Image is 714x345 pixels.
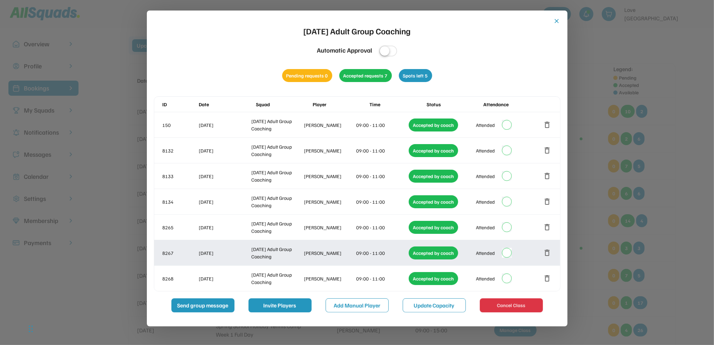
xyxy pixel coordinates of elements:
[476,249,495,257] div: Attended
[339,69,392,82] div: Accepted requests 7
[356,198,408,205] div: 09:00 - 11:00
[409,195,458,208] div: Accepted by coach
[163,172,198,180] div: 8133
[356,249,408,257] div: 09:00 - 11:00
[356,147,408,154] div: 09:00 - 11:00
[409,246,458,259] div: Accepted by coach
[282,69,332,82] div: Pending requests 0
[409,221,458,234] div: Accepted by coach
[251,271,302,286] div: [DATE] Adult Group Coaching
[326,298,389,312] button: Add Manual Player
[356,224,408,231] div: 09:00 - 11:00
[543,197,552,206] button: delete
[199,275,250,282] div: [DATE]
[304,25,411,37] div: [DATE] Adult Group Coaching
[553,18,560,25] button: close
[356,121,408,129] div: 09:00 - 11:00
[199,224,250,231] div: [DATE]
[163,198,198,205] div: 8134
[399,69,432,82] div: Spots left 5
[409,170,458,183] div: Accepted by coach
[163,275,198,282] div: 8268
[171,298,234,312] button: Send group message
[304,224,355,231] div: [PERSON_NAME]
[543,223,552,231] button: delete
[304,172,355,180] div: [PERSON_NAME]
[356,275,408,282] div: 09:00 - 11:00
[251,169,302,183] div: [DATE] Adult Group Coaching
[543,146,552,155] button: delete
[163,121,198,129] div: 150
[251,194,302,209] div: [DATE] Adult Group Coaching
[256,101,311,108] div: Squad
[476,224,495,231] div: Attended
[251,220,302,235] div: [DATE] Adult Group Coaching
[199,121,250,129] div: [DATE]
[543,249,552,257] button: delete
[251,117,302,132] div: [DATE] Adult Group Coaching
[476,275,495,282] div: Attended
[199,249,250,257] div: [DATE]
[163,249,198,257] div: 8267
[304,121,355,129] div: [PERSON_NAME]
[543,172,552,180] button: delete
[403,298,466,312] button: Update Capacity
[480,298,543,312] button: Cancel Class
[476,198,495,205] div: Attended
[304,275,355,282] div: [PERSON_NAME]
[409,119,458,131] div: Accepted by coach
[249,298,312,312] button: Invite Players
[304,249,355,257] div: [PERSON_NAME]
[356,172,408,180] div: 09:00 - 11:00
[543,121,552,129] button: delete
[251,143,302,158] div: [DATE] Adult Group Coaching
[409,144,458,157] div: Accepted by coach
[476,121,495,129] div: Attended
[163,224,198,231] div: 8265
[304,198,355,205] div: [PERSON_NAME]
[199,101,254,108] div: Date
[483,101,539,108] div: Attendance
[369,101,425,108] div: Time
[317,46,372,55] div: Automatic Approval
[313,101,368,108] div: Player
[409,272,458,285] div: Accepted by coach
[251,245,302,260] div: [DATE] Adult Group Coaching
[543,274,552,283] button: delete
[199,147,250,154] div: [DATE]
[163,147,198,154] div: 8132
[476,172,495,180] div: Attended
[163,101,198,108] div: ID
[476,147,495,154] div: Attended
[199,198,250,205] div: [DATE]
[304,147,355,154] div: [PERSON_NAME]
[427,101,482,108] div: Status
[199,172,250,180] div: [DATE]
